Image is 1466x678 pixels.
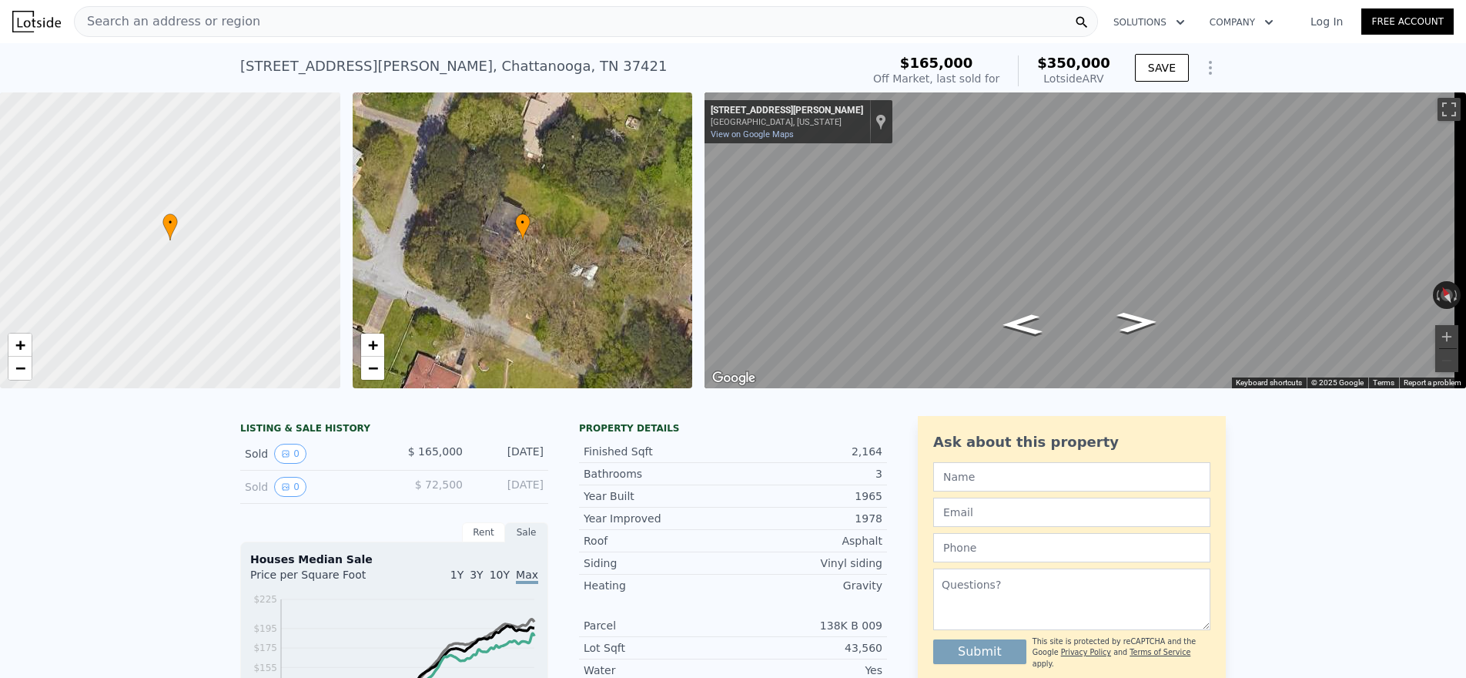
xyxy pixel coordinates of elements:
div: Water [584,663,733,678]
span: Max [516,569,538,584]
a: Zoom out [8,357,32,380]
a: Free Account [1361,8,1454,35]
span: • [515,216,531,230]
button: Company [1197,8,1286,36]
div: 138K B 009 [733,618,882,633]
div: [STREET_ADDRESS][PERSON_NAME] , Chattanooga , TN 37421 [240,55,667,77]
div: 2,164 [733,444,882,459]
a: Open this area in Google Maps (opens a new window) [708,368,759,388]
div: 43,560 [733,640,882,656]
span: $ 165,000 [408,445,463,458]
div: • [515,213,531,240]
div: [STREET_ADDRESS][PERSON_NAME] [711,105,863,117]
path: Go Northwest, Frances Dr [985,309,1059,340]
div: • [162,213,178,240]
img: Lotside [12,11,61,32]
span: + [367,335,377,354]
button: Submit [933,639,1026,664]
button: Solutions [1101,8,1197,36]
button: Rotate clockwise [1453,281,1461,309]
span: − [367,358,377,378]
a: Log In [1292,14,1361,29]
span: − [15,358,25,378]
span: 3Y [470,569,483,581]
div: Ask about this property [933,431,1210,453]
path: Go East, Frances Dr [1099,307,1174,337]
div: [DATE] [475,477,544,497]
button: Rotate counterclockwise [1433,281,1441,309]
div: Property details [579,422,887,435]
div: [DATE] [475,444,544,464]
a: Zoom in [8,334,32,357]
span: $165,000 [900,55,973,71]
span: 10Y [490,569,510,581]
a: View on Google Maps [711,129,794,139]
span: © 2025 Google [1311,378,1364,387]
div: Heating [584,578,733,593]
button: View historical data [274,477,306,497]
div: Vinyl siding [733,555,882,571]
button: Show Options [1195,52,1226,83]
button: Zoom in [1435,325,1458,348]
div: Lotside ARV [1037,71,1110,86]
div: Parcel [584,618,733,633]
tspan: $195 [253,623,277,634]
span: + [15,335,25,354]
button: SAVE [1135,54,1189,82]
span: $350,000 [1037,55,1110,71]
button: Reset the view [1435,280,1458,310]
img: Google [708,368,759,388]
div: Bathrooms [584,466,733,482]
div: 1978 [733,511,882,526]
div: Off Market, last sold for [873,71,999,86]
tspan: $175 [253,643,277,653]
input: Email [933,498,1210,527]
div: Map [705,92,1466,388]
div: Street View [705,92,1466,388]
div: Roof [584,533,733,549]
div: Houses Median Sale [250,552,538,567]
div: LISTING & SALE HISTORY [240,422,548,438]
span: Search an address or region [75,12,260,31]
input: Phone [933,533,1210,562]
a: Zoom out [361,357,384,380]
button: Zoom out [1435,349,1458,372]
tspan: $155 [253,663,277,673]
span: • [162,216,178,230]
button: View historical data [274,444,306,464]
span: 1Y [450,569,464,581]
div: Year Built [584,488,733,504]
div: Asphalt [733,533,882,549]
a: Terms (opens in new tab) [1373,378,1394,387]
div: Lot Sqft [584,640,733,656]
a: Show location on map [875,113,886,130]
div: Yes [733,663,882,678]
div: Sale [505,522,548,542]
span: $ 72,500 [415,478,463,491]
div: Finished Sqft [584,444,733,459]
button: Keyboard shortcuts [1236,378,1302,388]
div: 1965 [733,488,882,504]
button: Toggle fullscreen view [1438,98,1461,121]
input: Name [933,462,1210,492]
div: [GEOGRAPHIC_DATA], [US_STATE] [711,117,863,127]
div: Sold [245,444,382,464]
tspan: $225 [253,594,277,605]
a: Terms of Service [1130,648,1190,656]
div: Year Improved [584,511,733,526]
div: 3 [733,466,882,482]
div: Siding [584,555,733,571]
a: Zoom in [361,334,384,357]
div: Rent [462,522,505,542]
div: Gravity [733,578,882,593]
a: Privacy Policy [1061,648,1111,656]
div: This site is protected by reCAPTCHA and the Google and apply. [1033,636,1210,670]
a: Report a problem [1404,378,1461,387]
div: Sold [245,477,382,497]
div: Price per Square Foot [250,567,394,592]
